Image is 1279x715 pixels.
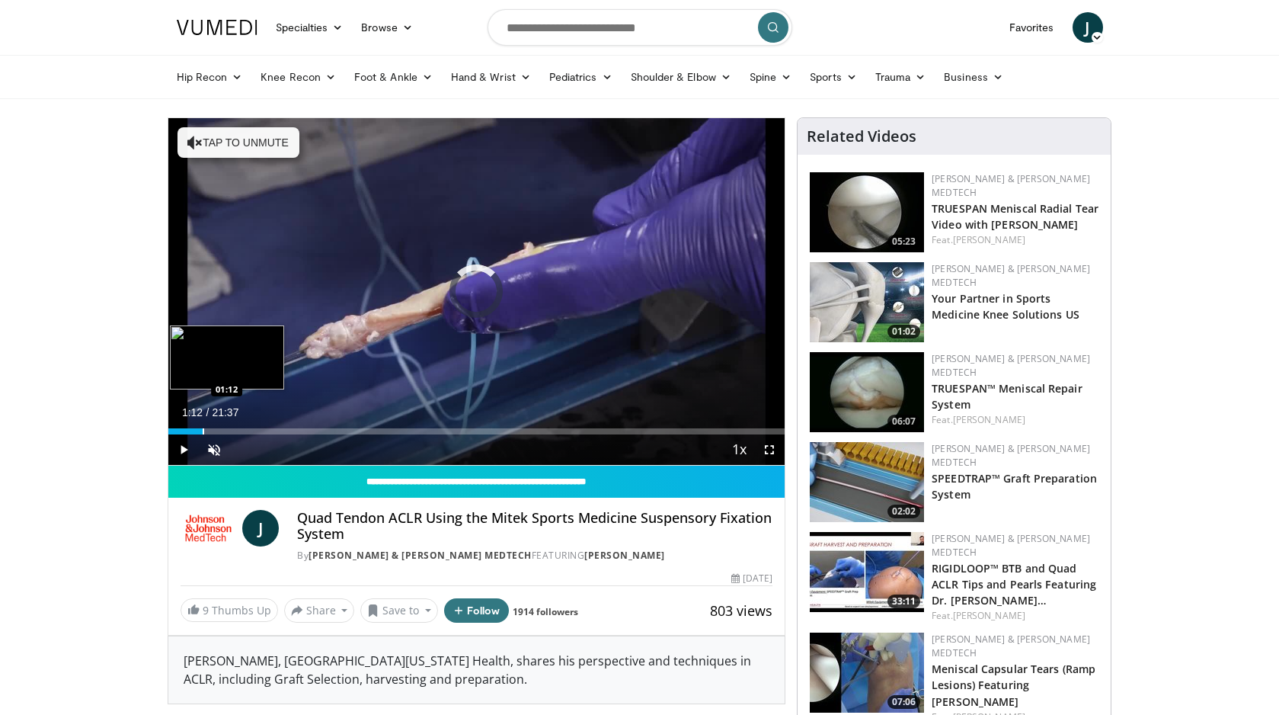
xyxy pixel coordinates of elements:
[810,532,924,612] img: 4bc3a03c-f47c-4100-84fa-650097507746.150x105_q85_crop-smart_upscale.jpg
[181,510,237,547] img: Johnson & Johnson MedTech
[887,595,920,608] span: 33:11
[953,233,1025,246] a: [PERSON_NAME]
[242,510,279,547] a: J
[932,662,1095,708] a: Meniscal Capsular Tears (Ramp Lesions) Featuring [PERSON_NAME]
[309,549,532,562] a: [PERSON_NAME] & [PERSON_NAME] MedTech
[251,62,345,92] a: Knee Recon
[297,549,772,563] div: By FEATURING
[540,62,622,92] a: Pediatrics
[710,601,772,620] span: 803 views
[932,172,1090,199] a: [PERSON_NAME] & [PERSON_NAME] MedTech
[345,62,442,92] a: Foot & Ankle
[932,291,1079,322] a: Your Partner in Sports Medicine Knee Solutions US
[212,406,238,418] span: 21:37
[932,201,1098,232] a: TRUESPAN Meniscal Radial Tear Video with [PERSON_NAME]
[284,598,355,623] button: Share
[181,598,278,622] a: 9 Thumbs Up
[932,352,1090,379] a: [PERSON_NAME] & [PERSON_NAME] MedTech
[168,62,252,92] a: Hip Recon
[887,505,920,518] span: 02:02
[810,172,924,252] a: 05:23
[740,62,801,92] a: Spine
[584,549,665,562] a: [PERSON_NAME]
[442,62,540,92] a: Hand & Wrist
[170,325,284,390] img: image.jpeg
[724,434,754,465] button: Playback Rate
[488,9,792,46] input: Search topics, interventions
[513,605,578,618] a: 1914 followers
[177,127,299,158] button: Tap to unmute
[887,235,920,248] span: 05:23
[887,415,920,428] span: 06:07
[866,62,935,92] a: Trauma
[932,233,1098,247] div: Feat.
[206,406,209,418] span: /
[731,572,772,585] div: [DATE]
[168,428,785,434] div: Progress Bar
[1073,12,1103,43] a: J
[810,442,924,522] img: a46a2fe1-2704-4a9e-acc3-1c278068f6c4.150x105_q85_crop-smart_upscale.jpg
[177,20,257,35] img: VuMedi Logo
[810,262,924,342] a: 01:02
[182,406,203,418] span: 1:12
[810,172,924,252] img: a9cbc79c-1ae4-425c-82e8-d1f73baa128b.150x105_q85_crop-smart_upscale.jpg
[932,413,1098,427] div: Feat.
[932,561,1096,608] a: RIGIDLOOP™ BTB and Quad ACLR Tips and Pearls Featuring Dr. [PERSON_NAME]…
[267,12,353,43] a: Specialties
[168,118,785,466] video-js: Video Player
[810,633,924,713] img: 0c02c3d5-dde0-442f-bbc0-cf861f5c30d7.150x105_q85_crop-smart_upscale.jpg
[444,598,510,623] button: Follow
[810,633,924,713] a: 07:06
[297,510,772,543] h4: Quad Tendon ACLR Using the Mitek Sports Medicine Suspensory Fixation System
[810,262,924,342] img: 0543fda4-7acd-4b5c-b055-3730b7e439d4.150x105_q85_crop-smart_upscale.jpg
[1000,12,1063,43] a: Favorites
[168,434,199,465] button: Play
[360,598,438,623] button: Save to
[932,609,1098,623] div: Feat.
[199,434,229,465] button: Unmute
[810,532,924,612] a: 33:11
[168,636,785,704] div: [PERSON_NAME], [GEOGRAPHIC_DATA][US_STATE] Health, shares his perspective and techniques in ACLR,...
[932,262,1090,289] a: [PERSON_NAME] & [PERSON_NAME] MedTech
[953,413,1025,426] a: [PERSON_NAME]
[801,62,866,92] a: Sports
[203,603,209,617] span: 9
[887,325,920,338] span: 01:02
[754,434,785,465] button: Fullscreen
[932,532,1090,559] a: [PERSON_NAME] & [PERSON_NAME] MedTech
[932,442,1090,469] a: [PERSON_NAME] & [PERSON_NAME] MedTech
[932,381,1082,412] a: TRUESPAN™ Meniscal Repair System
[935,62,1012,92] a: Business
[810,442,924,522] a: 02:02
[810,352,924,432] a: 06:07
[622,62,740,92] a: Shoulder & Elbow
[352,12,422,43] a: Browse
[953,609,1025,622] a: [PERSON_NAME]
[810,352,924,432] img: e42d750b-549a-4175-9691-fdba1d7a6a0f.150x105_q85_crop-smart_upscale.jpg
[932,633,1090,659] a: [PERSON_NAME] & [PERSON_NAME] MedTech
[807,127,916,146] h4: Related Videos
[887,695,920,709] span: 07:06
[932,471,1097,502] a: SPEEDTRAP™ Graft Preparation System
